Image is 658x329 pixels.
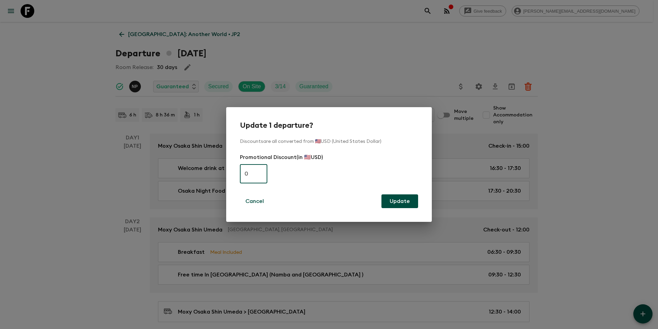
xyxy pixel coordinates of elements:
button: Update [381,194,418,208]
p: Promotional Discount (in 🇺🇸USD) [240,153,418,161]
p: Cancel [245,197,264,205]
button: Cancel [240,194,269,208]
p: Discounts are all converted from 🇺🇸USD (United States Dollar) [240,138,418,145]
h2: Update 1 departure? [240,121,418,130]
